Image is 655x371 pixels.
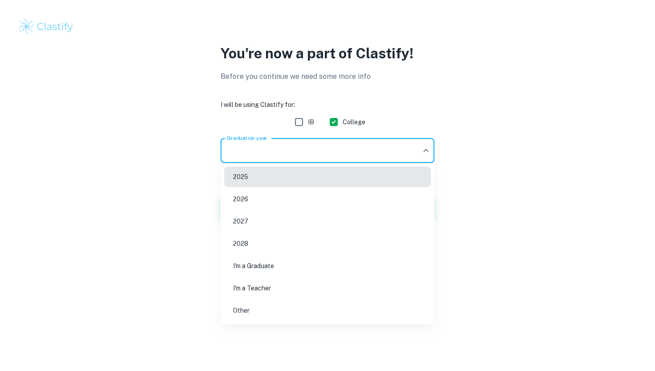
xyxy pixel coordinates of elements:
[224,300,431,321] li: Other
[224,167,431,187] li: 2025
[224,278,431,298] li: I'm a Teacher
[224,211,431,232] li: 2027
[224,189,431,209] li: 2026
[224,233,431,254] li: 2028
[224,256,431,276] li: I'm a Graduate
